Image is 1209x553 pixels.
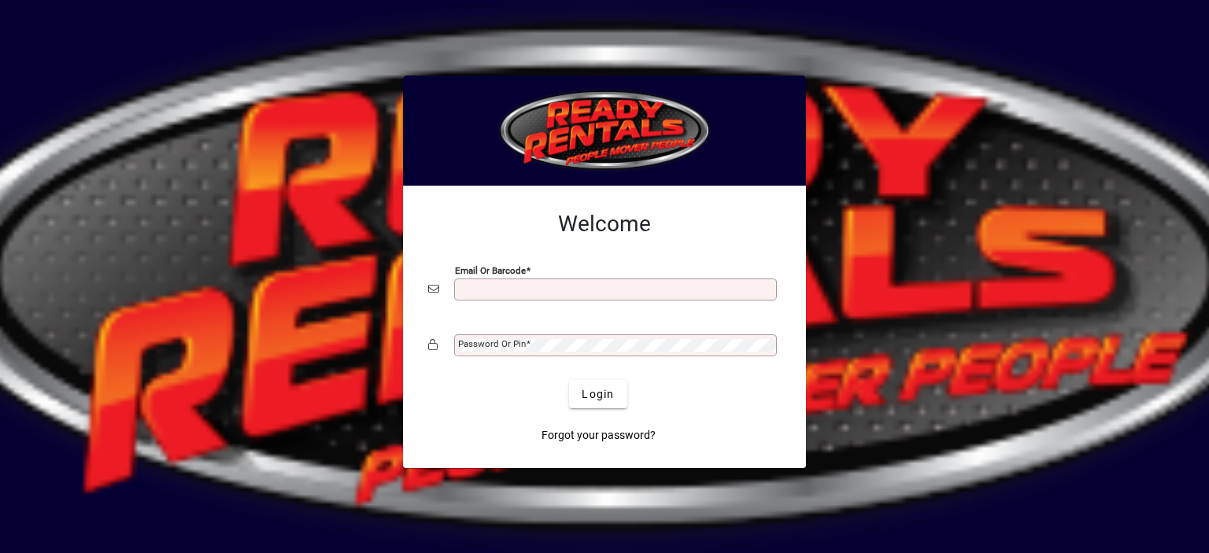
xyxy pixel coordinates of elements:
[428,211,781,238] h2: Welcome
[455,265,526,276] mat-label: Email or Barcode
[458,338,526,349] mat-label: Password or Pin
[535,421,662,449] a: Forgot your password?
[542,427,656,444] span: Forgot your password?
[582,386,614,403] span: Login
[569,380,627,408] button: Login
